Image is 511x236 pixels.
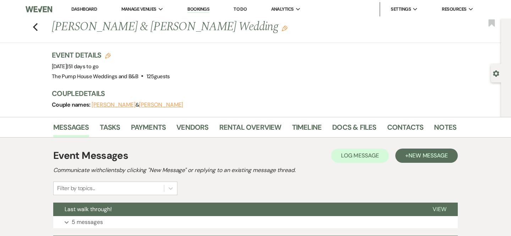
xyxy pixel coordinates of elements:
[233,6,247,12] a: To Do
[57,184,95,193] div: Filter by topics...
[408,152,448,159] span: New Message
[53,122,89,137] a: Messages
[53,203,421,216] button: Last walk through!
[292,122,322,137] a: Timeline
[121,6,156,13] span: Manage Venues
[387,122,424,137] a: Contacts
[72,218,103,227] p: 5 messages
[52,63,98,70] span: [DATE]
[331,149,389,163] button: Log Message
[332,122,376,137] a: Docs & Files
[421,203,458,216] button: View
[52,101,92,108] span: Couple names:
[139,102,183,108] button: [PERSON_NAME]
[53,166,458,175] h2: Communicate with clients by clicking "New Message" or replying to an existing message thread.
[176,122,208,137] a: Vendors
[52,50,170,60] h3: Event Details
[434,122,456,137] a: Notes
[493,70,499,76] button: Open lead details
[92,101,183,108] span: &
[271,6,294,13] span: Analytics
[53,148,128,163] h1: Event Messages
[131,122,166,137] a: Payments
[53,216,458,228] button: 5 messages
[147,73,170,80] span: 125 guests
[26,2,52,17] img: Weven Logo
[52,73,138,80] span: The Pump House Weddings and B&B
[282,25,287,31] button: Edit
[391,6,411,13] span: Settings
[65,205,112,213] span: Last walk through!
[71,6,97,12] a: Dashboard
[52,18,370,36] h1: [PERSON_NAME] & [PERSON_NAME] Wedding
[219,122,281,137] a: Rental Overview
[67,63,98,70] span: |
[92,102,136,108] button: [PERSON_NAME]
[52,88,449,98] h3: Couple Details
[341,152,379,159] span: Log Message
[100,122,120,137] a: Tasks
[395,149,458,163] button: +New Message
[433,205,446,213] span: View
[187,6,209,13] a: Bookings
[68,63,99,70] span: 51 days to go
[442,6,466,13] span: Resources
